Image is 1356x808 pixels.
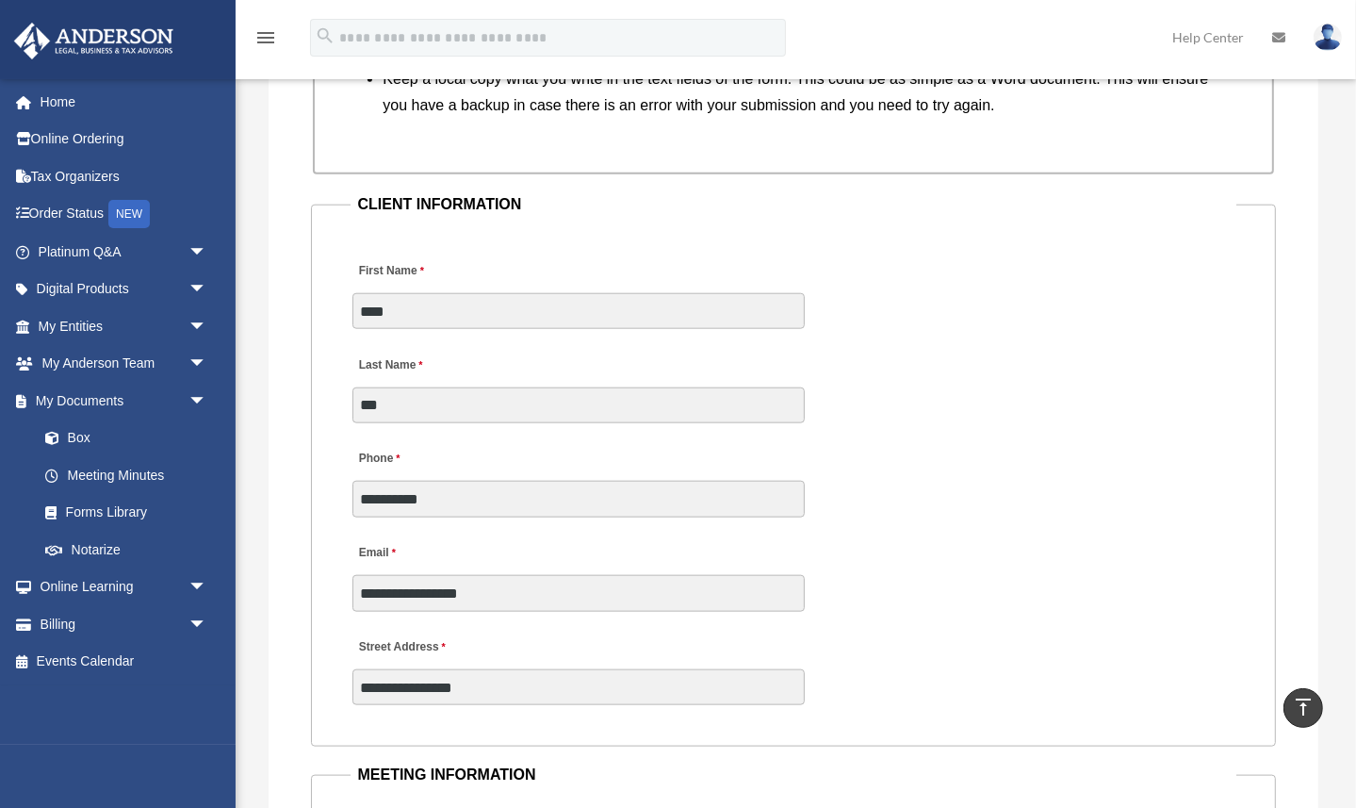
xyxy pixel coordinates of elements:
a: Billingarrow_drop_down [13,605,236,643]
span: arrow_drop_down [188,233,226,272]
li: Keep a local copy what you write in the text fields of the form. This could be as simple as a Wor... [383,66,1218,119]
a: Notarize [26,531,236,569]
a: Tax Organizers [13,157,236,195]
a: Digital Productsarrow_drop_down [13,271,236,308]
legend: MEETING INFORMATION [351,762,1237,788]
span: arrow_drop_down [188,569,226,607]
span: arrow_drop_down [188,345,226,384]
div: NEW [108,200,150,228]
a: Order StatusNEW [13,195,236,234]
img: User Pic [1314,24,1342,51]
img: Anderson Advisors Platinum Portal [8,23,179,59]
a: Platinum Q&Aarrow_drop_down [13,233,236,271]
i: vertical_align_top [1292,696,1315,718]
a: menu [254,33,277,49]
a: Online Ordering [13,121,236,158]
label: First Name [352,258,429,284]
i: menu [254,26,277,49]
label: Phone [352,447,405,472]
a: Meeting Minutes [26,456,226,494]
a: vertical_align_top [1283,688,1323,728]
a: My Entitiesarrow_drop_down [13,307,236,345]
label: Last Name [352,353,428,378]
label: Email [352,541,400,567]
label: Street Address [352,635,531,661]
span: arrow_drop_down [188,271,226,309]
a: My Anderson Teamarrow_drop_down [13,345,236,383]
a: Box [26,420,236,457]
span: arrow_drop_down [188,307,226,346]
a: Online Learningarrow_drop_down [13,569,236,606]
a: Events Calendar [13,643,236,681]
a: Home [13,83,236,121]
span: arrow_drop_down [188,382,226,420]
legend: CLIENT INFORMATION [351,191,1237,218]
a: My Documentsarrow_drop_down [13,382,236,420]
a: Forms Library [26,494,236,532]
i: search [315,25,335,46]
span: arrow_drop_down [188,605,226,644]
